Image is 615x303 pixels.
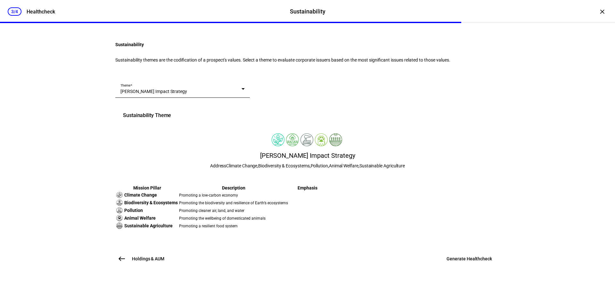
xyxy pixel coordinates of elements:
[120,83,131,87] mat-label: Theme
[124,192,157,198] span: Climate Change
[116,199,123,206] img: deforestation.svg
[179,185,288,191] th: Description
[8,7,21,16] div: 3/4
[300,133,313,146] img: pollution.colored.svg
[115,104,500,127] div: Sustainability Theme
[597,6,607,17] div: ×
[329,133,342,146] img: sustainableAgriculture.colored.svg
[226,163,258,168] span: Climate Change ,
[289,185,326,191] th: Emphasis
[116,192,123,198] img: climateChange.svg
[118,255,126,263] mat-icon: west
[116,223,123,229] img: sustainableAgriculture.svg
[124,207,143,213] span: Pollution
[447,256,492,262] span: Generate Healthcheck
[290,7,325,16] div: Sustainability
[132,256,164,262] span: Holdings & AUM
[115,42,500,47] h4: Sustainability
[179,208,244,213] span: Promoting cleaner air, land, and water
[272,133,284,146] img: climateChange.colored.svg
[124,215,156,221] span: Animal Welfare
[124,223,173,229] span: Sustainable Agriculture
[120,89,187,94] span: [PERSON_NAME] Impact Strategy
[179,216,266,221] span: Promoting the wellbeing of domesticated animals
[116,215,123,221] img: animalWelfare.svg
[179,193,238,198] span: Promoting a low-carbon economy
[311,163,329,168] span: Pollution ,
[179,224,238,228] span: Promoting a resilient food system
[258,163,310,168] span: Biodiversity & Ecosystems ,
[115,57,500,63] p: Sustainability themes are the codification of a prospect's values. Select a theme to evaluate cor...
[124,200,178,206] span: Biodiversity & Ecosystems
[315,133,328,146] img: animalWelfare.colored.svg
[439,252,500,265] button: Generate Healthcheck
[115,151,500,160] div: [PERSON_NAME] Impact Strategy
[116,207,123,214] img: pollution.svg
[359,163,405,168] span: Sustainable Agriculture
[179,201,288,205] span: Promoting the biodiversity and resilience of Earth’s ecosystems
[115,252,168,265] button: Holdings & AUM
[116,185,178,191] th: Mission Pillar
[286,133,299,146] img: deforestation.colored.svg
[210,163,226,168] b: Address
[27,9,55,15] div: Healthcheck
[329,163,359,168] span: Animal Welfare ,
